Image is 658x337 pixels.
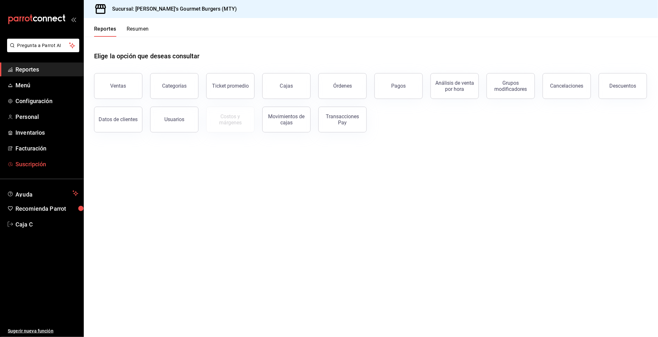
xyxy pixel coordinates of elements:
[8,328,78,334] span: Sugerir nueva función
[206,107,255,132] button: Contrata inventarios para ver este reporte
[487,73,535,99] button: Grupos modificadores
[543,73,591,99] button: Cancelaciones
[15,220,78,229] span: Caja C
[162,83,187,89] div: Categorías
[212,83,249,89] div: Ticket promedio
[15,204,78,213] span: Recomienda Parrot
[94,107,142,132] button: Datos de clientes
[164,116,184,122] div: Usuarios
[333,83,352,89] div: Órdenes
[323,113,363,126] div: Transacciones Pay
[5,47,79,53] a: Pregunta a Parrot AI
[262,73,311,99] a: Cajas
[94,51,200,61] h1: Elige la opción que deseas consultar
[206,73,255,99] button: Ticket promedio
[318,73,367,99] button: Órdenes
[150,73,198,99] button: Categorías
[15,81,78,90] span: Menú
[15,144,78,153] span: Facturación
[318,107,367,132] button: Transacciones Pay
[94,73,142,99] button: Ventas
[599,73,647,99] button: Descuentos
[15,189,70,197] span: Ayuda
[15,65,78,74] span: Reportes
[435,80,475,92] div: Análisis de venta por hora
[210,113,250,126] div: Costos y márgenes
[550,83,584,89] div: Cancelaciones
[262,107,311,132] button: Movimientos de cajas
[610,83,636,89] div: Descuentos
[431,73,479,99] button: Análisis de venta por hora
[107,5,237,13] h3: Sucursal: [PERSON_NAME]‘s Gourmet Burgers (MTY)
[94,26,149,37] div: navigation tabs
[266,113,306,126] div: Movimientos de cajas
[94,26,116,37] button: Reportes
[7,39,79,52] button: Pregunta a Parrot AI
[15,160,78,168] span: Suscripción
[491,80,531,92] div: Grupos modificadores
[280,82,293,90] div: Cajas
[15,128,78,137] span: Inventarios
[15,97,78,105] span: Configuración
[99,116,138,122] div: Datos de clientes
[17,42,69,49] span: Pregunta a Parrot AI
[392,83,406,89] div: Pagos
[150,107,198,132] button: Usuarios
[15,112,78,121] span: Personal
[374,73,423,99] button: Pagos
[127,26,149,37] button: Resumen
[71,17,76,22] button: open_drawer_menu
[111,83,126,89] div: Ventas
